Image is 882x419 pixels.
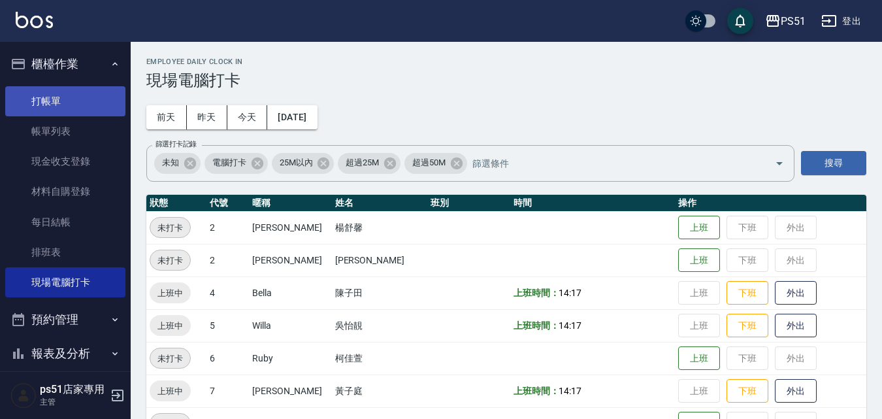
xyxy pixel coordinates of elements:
[154,156,187,169] span: 未知
[514,320,559,331] b: 上班時間：
[332,244,428,277] td: [PERSON_NAME]
[816,9,866,33] button: 登出
[514,288,559,298] b: 上班時間：
[249,244,331,277] td: [PERSON_NAME]
[267,105,317,129] button: [DATE]
[146,195,206,212] th: 狀態
[5,176,125,207] a: 材料自購登錄
[249,342,331,375] td: Ruby
[514,386,559,396] b: 上班時間：
[559,288,581,298] span: 14:17
[760,8,811,35] button: PS51
[469,152,752,175] input: 篩選條件
[249,211,331,244] td: [PERSON_NAME]
[678,248,720,273] button: 上班
[510,195,675,212] th: 時間
[150,384,191,398] span: 上班中
[559,386,581,396] span: 14:17
[187,105,227,129] button: 昨天
[155,139,197,149] label: 篩選打卡記錄
[775,281,817,305] button: 外出
[204,156,254,169] span: 電腦打卡
[775,379,817,403] button: 外出
[206,195,249,212] th: 代號
[781,13,806,29] div: PS51
[332,309,428,342] td: 吳怡靚
[154,153,201,174] div: 未知
[5,146,125,176] a: 現金收支登錄
[5,303,125,337] button: 預約管理
[332,195,428,212] th: 姓名
[5,267,125,297] a: 現場電腦打卡
[801,151,866,175] button: 搜尋
[5,47,125,81] button: 櫃檯作業
[727,8,753,34] button: save
[769,153,790,174] button: Open
[338,156,387,169] span: 超過25M
[146,105,187,129] button: 前天
[249,309,331,342] td: Willa
[727,314,768,338] button: 下班
[272,156,321,169] span: 25M以內
[5,116,125,146] a: 帳單列表
[404,153,467,174] div: 超過50M
[427,195,510,212] th: 班別
[338,153,400,174] div: 超過25M
[40,383,106,396] h5: ps51店家專用
[16,12,53,28] img: Logo
[10,382,37,409] img: Person
[675,195,866,212] th: 操作
[5,207,125,237] a: 每日結帳
[249,277,331,309] td: Bella
[5,86,125,116] a: 打帳單
[678,216,720,240] button: 上班
[146,58,866,66] h2: Employee Daily Clock In
[404,156,453,169] span: 超過50M
[150,286,191,300] span: 上班中
[146,71,866,90] h3: 現場電腦打卡
[332,211,428,244] td: 楊舒馨
[249,195,331,212] th: 暱稱
[272,153,335,174] div: 25M以內
[150,254,190,267] span: 未打卡
[206,277,249,309] td: 4
[206,244,249,277] td: 2
[206,211,249,244] td: 2
[150,319,191,333] span: 上班中
[332,342,428,375] td: 柯佳萱
[678,346,720,371] button: 上班
[5,370,125,404] button: 客戶管理
[5,237,125,267] a: 排班表
[150,221,190,235] span: 未打卡
[249,375,331,407] td: [PERSON_NAME]
[206,342,249,375] td: 6
[227,105,268,129] button: 今天
[150,352,190,365] span: 未打卡
[332,375,428,407] td: 黃子庭
[206,309,249,342] td: 5
[206,375,249,407] td: 7
[559,320,581,331] span: 14:17
[40,396,106,408] p: 主管
[5,337,125,371] button: 報表及分析
[332,277,428,309] td: 陳子田
[204,153,268,174] div: 電腦打卡
[727,379,768,403] button: 下班
[775,314,817,338] button: 外出
[727,281,768,305] button: 下班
